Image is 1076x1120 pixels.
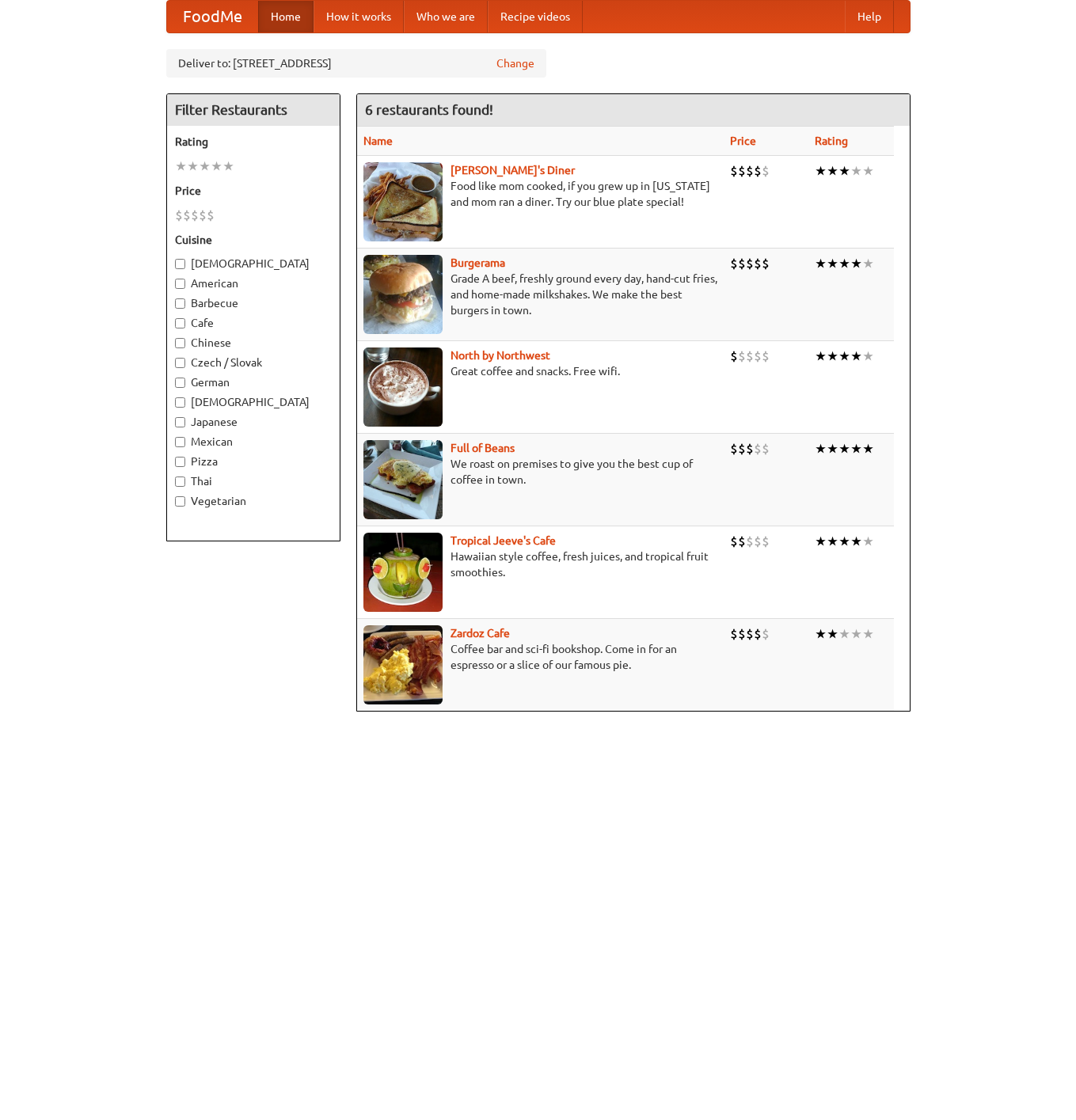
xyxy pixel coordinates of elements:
[827,533,838,550] li: ★
[175,414,332,430] label: Japanese
[175,476,185,487] input: Thai
[762,533,770,550] li: $
[183,207,191,224] li: $
[167,1,258,32] a: FoodMe
[730,162,738,180] li: $
[827,625,838,643] li: ★
[175,134,332,150] h5: Rating
[363,255,443,334] img: burgerama.jpg
[838,255,850,272] li: ★
[175,295,332,311] label: Barbecue
[815,347,827,365] li: ★
[762,347,770,365] li: $
[815,625,827,643] li: ★
[862,533,874,550] li: ★
[738,440,746,457] li: $
[827,162,838,180] li: ★
[862,347,874,365] li: ★
[451,256,505,269] a: Burgerama
[451,442,515,454] a: Full of Beans
[754,440,762,457] li: $
[175,183,332,199] h5: Price
[850,162,862,180] li: ★
[363,549,717,580] p: Hawaiian style coffee, fresh juices, and tropical fruit smoothies.
[191,207,199,224] li: $
[862,162,874,180] li: ★
[365,102,493,117] ng-pluralize: 6 restaurants found!
[850,255,862,272] li: ★
[815,255,827,272] li: ★
[730,625,738,643] li: $
[175,493,332,509] label: Vegetarian
[738,347,746,365] li: $
[850,625,862,643] li: ★
[815,135,848,147] a: Rating
[166,49,546,78] div: Deliver to: [STREET_ADDRESS]
[175,315,332,331] label: Cafe
[175,457,185,467] input: Pizza
[746,162,754,180] li: $
[730,440,738,457] li: $
[175,397,185,408] input: [DEMOGRAPHIC_DATA]
[827,255,838,272] li: ★
[363,271,717,318] p: Grade A beef, freshly ground every day, hand-cut fries, and home-made milkshakes. We make the bes...
[838,347,850,365] li: ★
[363,625,443,704] img: zardoz.jpg
[451,534,556,547] a: Tropical Jeeve's Cafe
[815,440,827,457] li: ★
[850,440,862,457] li: ★
[451,627,510,640] a: Zardoz Cafe
[850,533,862,550] li: ★
[862,255,874,272] li: ★
[175,338,185,348] input: Chinese
[211,158,222,175] li: ★
[363,178,717,210] p: Food like mom cooked, if you grew up in [US_STATE] and mom ran a diner. Try our blue plate special!
[862,625,874,643] li: ★
[175,496,185,507] input: Vegetarian
[762,625,770,643] li: $
[175,259,185,269] input: [DEMOGRAPHIC_DATA]
[199,207,207,224] li: $
[838,440,850,457] li: ★
[738,162,746,180] li: $
[754,162,762,180] li: $
[451,349,550,362] a: North by Northwest
[175,394,332,410] label: [DEMOGRAPHIC_DATA]
[222,158,234,175] li: ★
[746,625,754,643] li: $
[363,440,443,519] img: beans.jpg
[730,255,738,272] li: $
[363,363,717,379] p: Great coffee and snacks. Free wifi.
[754,533,762,550] li: $
[363,641,717,673] p: Coffee bar and sci-fi bookshop. Come in for an espresso or a slice of our famous pie.
[175,358,185,368] input: Czech / Slovak
[730,135,756,147] a: Price
[363,456,717,488] p: We roast on premises to give you the best cup of coffee in town.
[730,533,738,550] li: $
[175,158,187,175] li: ★
[754,255,762,272] li: $
[738,533,746,550] li: $
[207,207,215,224] li: $
[845,1,894,32] a: Help
[199,158,211,175] li: ★
[258,1,314,32] a: Home
[175,335,332,351] label: Chinese
[175,256,332,271] label: [DEMOGRAPHIC_DATA]
[175,279,185,289] input: American
[175,434,332,450] label: Mexican
[167,94,340,126] h4: Filter Restaurants
[730,347,738,365] li: $
[363,162,443,241] img: sallys.jpg
[838,625,850,643] li: ★
[754,347,762,365] li: $
[175,374,332,390] label: German
[175,232,332,248] h5: Cuisine
[746,440,754,457] li: $
[746,533,754,550] li: $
